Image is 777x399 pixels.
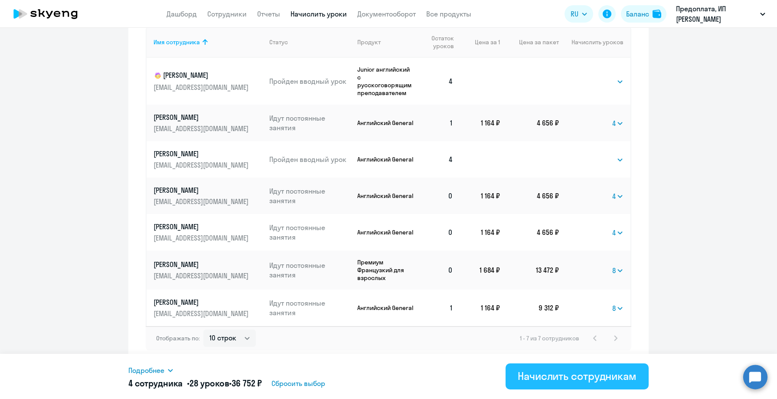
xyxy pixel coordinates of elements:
p: Идут постоянные занятия [269,186,351,205]
img: child [153,71,162,80]
a: [PERSON_NAME][EMAIL_ADDRESS][DOMAIN_NAME] [153,260,262,280]
a: Отчеты [257,10,280,18]
span: Остаток уроков [423,34,454,50]
td: 4 656 ₽ [500,214,559,251]
td: 4 656 ₽ [500,178,559,214]
td: 4 [416,141,460,178]
p: Идут постоянные занятия [269,223,351,242]
a: Дашборд [166,10,197,18]
p: Английский General [357,192,416,200]
span: 36 752 ₽ [232,378,262,389]
span: RU [571,9,578,19]
div: Остаток уроков [423,34,460,50]
p: Английский General [357,155,416,163]
p: [EMAIL_ADDRESS][DOMAIN_NAME] [153,82,251,92]
p: [EMAIL_ADDRESS][DOMAIN_NAME] [153,124,251,133]
th: Цена за пакет [500,26,559,58]
p: [EMAIL_ADDRESS][DOMAIN_NAME] [153,197,251,206]
td: 1 164 ₽ [460,290,500,326]
td: 9 312 ₽ [500,290,559,326]
div: Баланс [626,9,649,19]
button: Предоплата, ИП [PERSON_NAME] [672,3,770,24]
p: [PERSON_NAME] [153,222,251,231]
td: 13 472 ₽ [500,251,559,290]
span: 1 - 7 из 7 сотрудников [520,334,579,342]
p: [PERSON_NAME] [153,149,251,158]
td: 4 656 ₽ [500,105,559,141]
p: Идут постоянные занятия [269,261,351,280]
span: Подробнее [128,365,164,376]
p: [PERSON_NAME] [153,70,251,81]
td: 1 [416,290,460,326]
td: 4 [416,58,460,105]
a: Все продукты [426,10,471,18]
a: child[PERSON_NAME][EMAIL_ADDRESS][DOMAIN_NAME] [153,70,262,92]
button: Балансbalance [621,5,666,23]
a: Сотрудники [207,10,247,18]
p: [PERSON_NAME] [153,112,251,122]
a: Документооборот [357,10,416,18]
p: [EMAIL_ADDRESS][DOMAIN_NAME] [153,233,251,243]
p: [EMAIL_ADDRESS][DOMAIN_NAME] [153,271,251,280]
p: Идут постоянные занятия [269,113,351,132]
td: 0 [416,214,460,251]
p: Английский General [357,119,416,127]
p: [EMAIL_ADDRESS][DOMAIN_NAME] [153,160,251,170]
a: [PERSON_NAME][EMAIL_ADDRESS][DOMAIN_NAME] [153,222,262,243]
td: 0 [416,251,460,290]
p: [EMAIL_ADDRESS][DOMAIN_NAME] [153,309,251,318]
span: 28 уроков [189,378,229,389]
td: 0 [416,178,460,214]
img: balance [653,10,661,18]
td: 1 [416,105,460,141]
span: Отображать по: [156,334,200,342]
p: Английский General [357,304,416,312]
div: Продукт [357,38,381,46]
td: 1 164 ₽ [460,214,500,251]
p: Junior английский с русскоговорящим преподавателем [357,66,416,97]
div: Продукт [357,38,416,46]
p: [PERSON_NAME] [153,260,251,269]
p: Премиум Французкий для взрослых [357,258,416,282]
p: Пройден вводный урок [269,76,351,86]
a: [PERSON_NAME][EMAIL_ADDRESS][DOMAIN_NAME] [153,297,262,318]
div: Статус [269,38,288,46]
th: Цена за 1 [460,26,500,58]
a: Начислить уроки [291,10,347,18]
td: 1 164 ₽ [460,105,500,141]
button: Начислить сотрудникам [506,363,649,389]
p: Пройден вводный урок [269,155,351,164]
div: Имя сотрудника [153,38,262,46]
a: [PERSON_NAME][EMAIL_ADDRESS][DOMAIN_NAME] [153,185,262,206]
a: [PERSON_NAME][EMAIL_ADDRESS][DOMAIN_NAME] [153,112,262,133]
p: [PERSON_NAME] [153,185,251,195]
button: RU [565,5,593,23]
p: [PERSON_NAME] [153,297,251,307]
div: Имя сотрудника [153,38,200,46]
th: Начислить уроков [559,26,630,58]
td: 1 684 ₽ [460,251,500,290]
div: Начислить сотрудникам [518,369,637,383]
span: Сбросить выбор [271,378,325,389]
a: [PERSON_NAME][EMAIL_ADDRESS][DOMAIN_NAME] [153,149,262,170]
div: Статус [269,38,351,46]
p: Предоплата, ИП [PERSON_NAME] [676,3,757,24]
td: 1 164 ₽ [460,178,500,214]
h5: 4 сотрудника • • [128,377,262,389]
p: Идут постоянные занятия [269,298,351,317]
p: Английский General [357,228,416,236]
